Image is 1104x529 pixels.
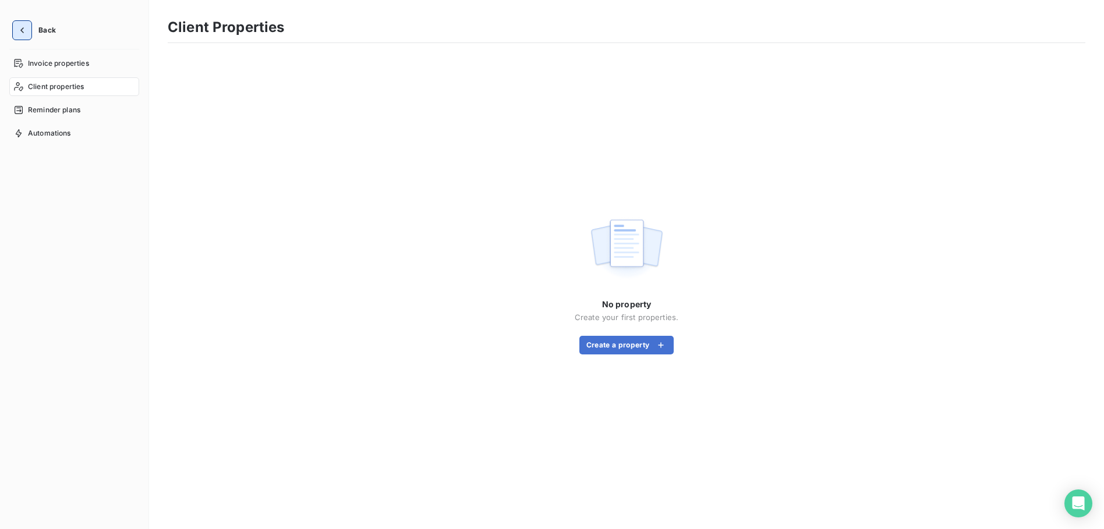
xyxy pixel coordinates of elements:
[168,17,285,38] h3: Client Properties
[28,81,84,92] span: Client properties
[602,299,652,310] span: No property
[28,128,71,139] span: Automations
[9,124,139,143] a: Automations
[9,77,139,96] a: Client properties
[28,105,80,115] span: Reminder plans
[38,27,56,34] span: Back
[575,313,678,322] span: Create your first properties.
[9,21,65,40] button: Back
[589,213,664,285] img: empty state
[1064,489,1092,517] div: Open Intercom Messenger
[28,58,89,69] span: Invoice properties
[579,336,674,354] button: Create a property
[9,54,139,73] a: Invoice properties
[9,101,139,119] a: Reminder plans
